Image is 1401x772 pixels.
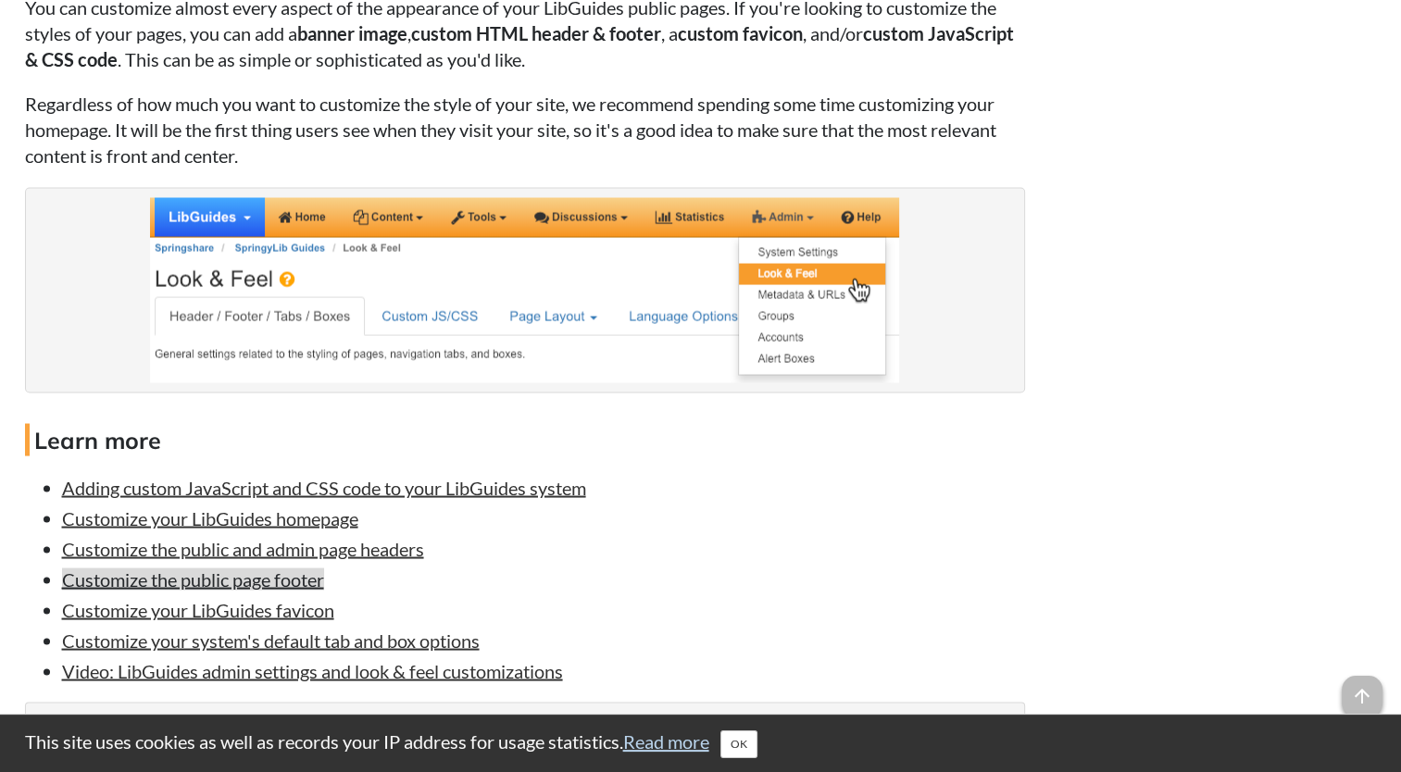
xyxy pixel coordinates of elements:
[62,629,480,651] a: Customize your system's default tab and box options
[25,22,1014,70] strong: custom JavaScript & CSS code
[44,713,553,736] a: Click here for a deep dive into the look & feel of your site
[411,22,661,44] strong: custom HTML header & footer
[62,506,358,529] a: Customize your LibGuides homepage
[62,476,586,498] a: Adding custom JavaScript and CSS code to your LibGuides system
[623,730,709,753] a: Read more
[6,728,1395,758] div: This site uses cookies as well as records your IP address for usage statistics.
[62,598,334,620] a: Customize your LibGuides favicon
[25,91,1025,168] p: Regardless of how much you want to customize the style of your site, we recommend spending some t...
[1342,676,1382,716] span: arrow_upward
[62,659,563,681] a: Video: LibGuides admin settings and look & feel customizations
[25,423,1025,455] h4: Learn more
[678,22,803,44] strong: custom favicon
[150,197,899,382] img: Customizing your site's look and feel
[720,730,757,758] button: Close
[297,22,407,44] strong: banner image
[62,567,324,590] a: Customize the public page footer
[1342,678,1382,700] a: arrow_upward
[62,537,424,559] a: Customize the public and admin page headers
